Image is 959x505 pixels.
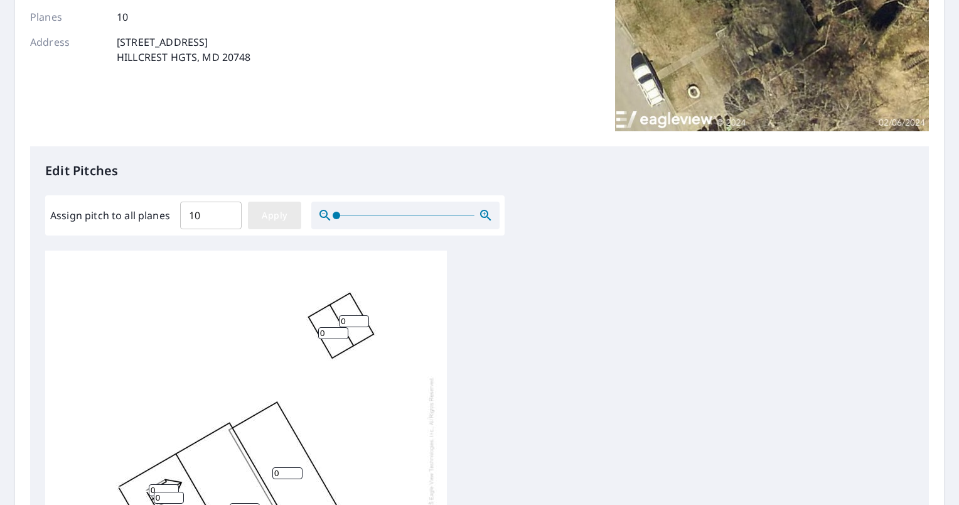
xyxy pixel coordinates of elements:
p: Address [30,35,105,65]
span: Apply [258,208,291,224]
button: Apply [248,202,301,229]
label: Assign pitch to all planes [50,208,170,223]
input: 00.0 [180,198,242,233]
p: 10 [117,9,128,24]
p: [STREET_ADDRESS] HILLCREST HGTS, MD 20748 [117,35,251,65]
p: Edit Pitches [45,161,914,180]
p: Planes [30,9,105,24]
